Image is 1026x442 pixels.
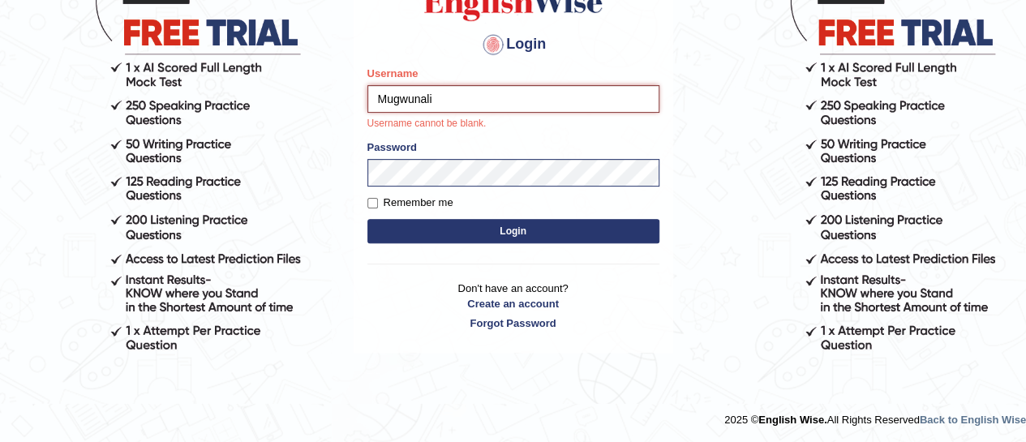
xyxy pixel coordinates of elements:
[367,195,453,211] label: Remember me
[920,414,1026,426] a: Back to English Wise
[367,315,659,331] a: Forgot Password
[724,404,1026,427] div: 2025 © All Rights Reserved
[367,296,659,311] a: Create an account
[367,32,659,58] h4: Login
[367,281,659,331] p: Don't have an account?
[367,139,417,155] label: Password
[367,219,659,243] button: Login
[367,198,378,208] input: Remember me
[758,414,826,426] strong: English Wise.
[367,117,659,131] p: Username cannot be blank.
[367,66,419,81] label: Username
